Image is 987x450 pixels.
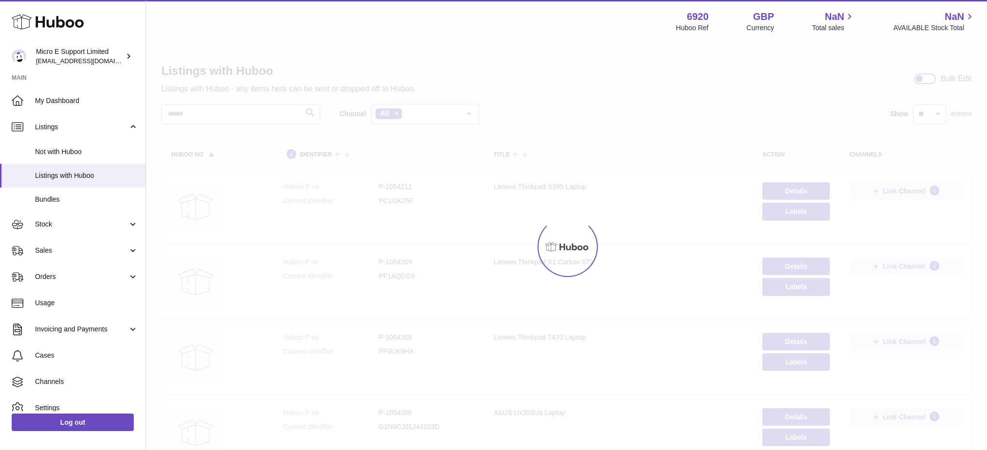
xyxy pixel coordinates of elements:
[35,246,128,255] span: Sales
[35,220,128,229] span: Stock
[35,171,138,180] span: Listings with Huboo
[12,49,26,64] img: internalAdmin-6920@internal.huboo.com
[812,10,855,33] a: NaN Total sales
[676,23,709,33] div: Huboo Ref
[36,57,143,65] span: [EMAIL_ADDRESS][DOMAIN_NAME]
[747,23,774,33] div: Currency
[36,47,124,66] div: Micro E Support Limited
[35,122,128,132] span: Listings
[35,195,138,204] span: Bundles
[812,23,855,33] span: Total sales
[35,351,138,360] span: Cases
[35,96,138,105] span: My Dashboard
[945,10,964,23] span: NaN
[893,10,975,33] a: NaN AVAILABLE Stock Total
[12,414,134,431] a: Log out
[35,325,128,334] span: Invoicing and Payments
[687,10,709,23] strong: 6920
[35,147,138,156] span: Not with Huboo
[35,272,128,281] span: Orders
[753,10,774,23] strong: GBP
[893,23,975,33] span: AVAILABLE Stock Total
[35,377,138,386] span: Channels
[35,403,138,413] span: Settings
[825,10,844,23] span: NaN
[35,298,138,308] span: Usage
